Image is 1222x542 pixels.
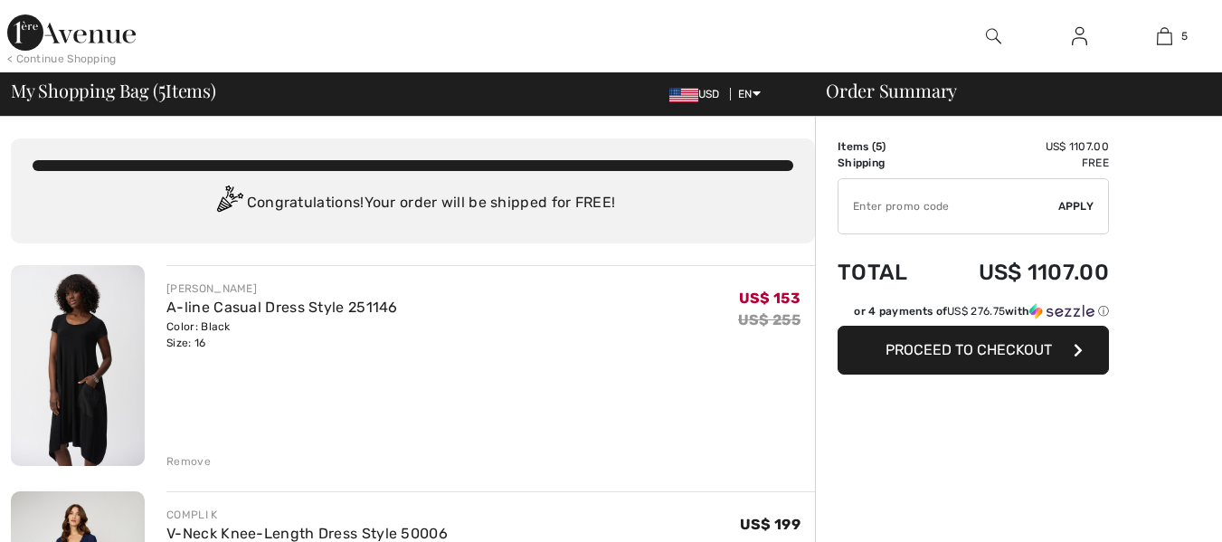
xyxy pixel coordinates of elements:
[854,303,1109,319] div: or 4 payments of with
[166,453,211,470] div: Remove
[1057,25,1102,48] a: Sign In
[166,281,398,297] div: [PERSON_NAME]
[933,138,1109,155] td: US$ 1107.00
[838,155,933,171] td: Shipping
[7,51,117,67] div: < Continue Shopping
[211,185,247,222] img: Congratulation2.svg
[33,185,793,222] div: Congratulations! Your order will be shipped for FREE!
[933,242,1109,303] td: US$ 1107.00
[1072,25,1087,47] img: My Info
[1029,303,1094,319] img: Sezzle
[11,265,145,466] img: A-line Casual Dress Style 251146
[166,525,448,542] a: V-Neck Knee-Length Dress Style 50006
[669,88,698,102] img: US Dollar
[739,290,800,307] span: US$ 153
[876,140,882,153] span: 5
[838,303,1109,326] div: or 4 payments ofUS$ 276.75withSezzle Click to learn more about Sezzle
[740,516,800,533] span: US$ 199
[838,138,933,155] td: Items ( )
[738,88,761,100] span: EN
[838,326,1109,375] button: Proceed to Checkout
[1058,198,1094,214] span: Apply
[158,77,166,100] span: 5
[166,299,398,316] a: A-line Casual Dress Style 251146
[166,507,448,523] div: COMPLI K
[11,81,216,100] span: My Shopping Bag ( Items)
[838,179,1058,233] input: Promo code
[1157,25,1172,47] img: My Bag
[804,81,1211,100] div: Order Summary
[669,88,727,100] span: USD
[738,311,800,328] s: US$ 255
[1123,25,1207,47] a: 5
[838,242,933,303] td: Total
[886,341,1052,358] span: Proceed to Checkout
[986,25,1001,47] img: search the website
[1181,28,1188,44] span: 5
[947,305,1005,318] span: US$ 276.75
[933,155,1109,171] td: Free
[7,14,136,51] img: 1ère Avenue
[166,319,398,351] div: Color: Black Size: 16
